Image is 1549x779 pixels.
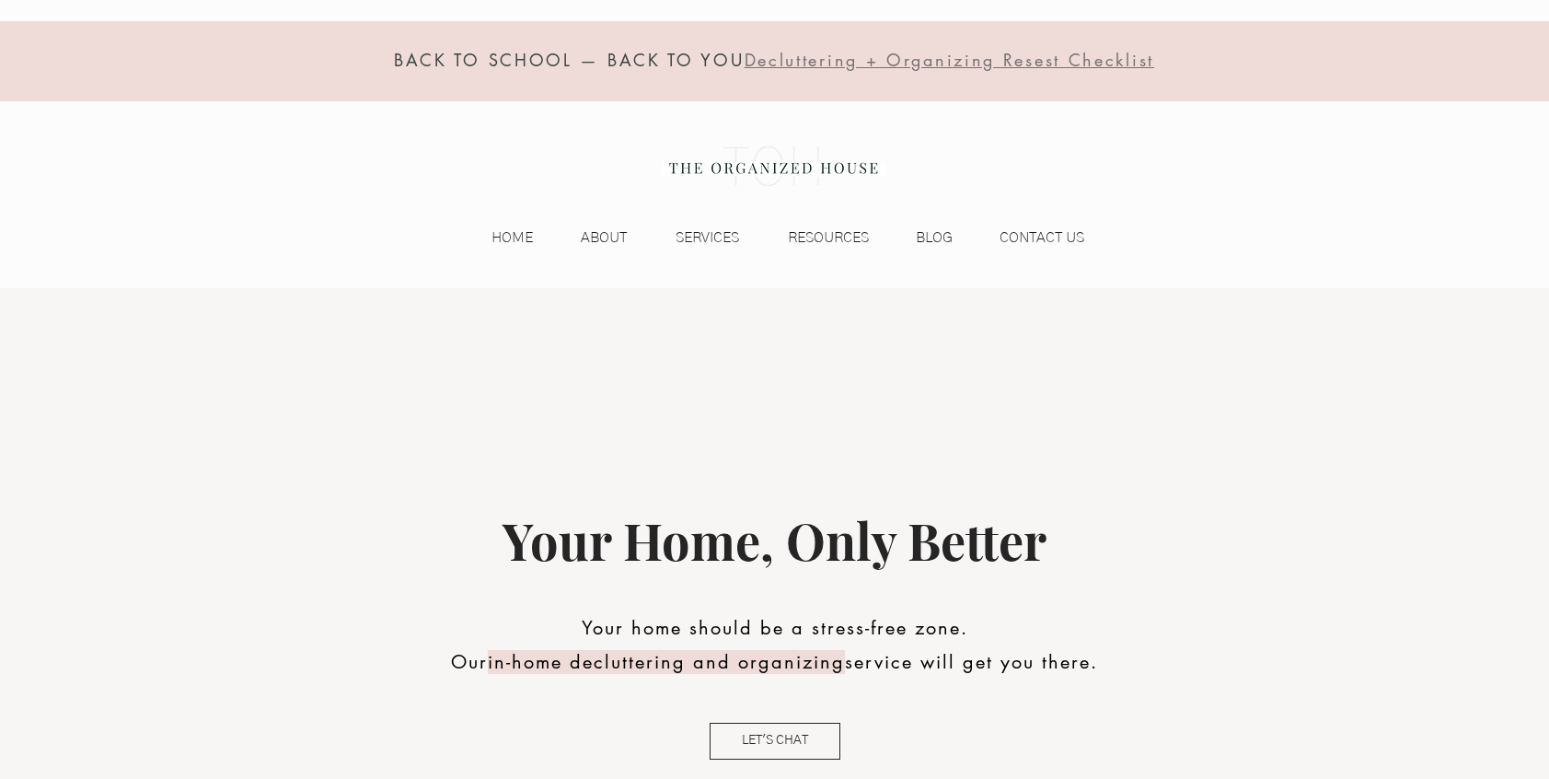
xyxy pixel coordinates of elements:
a: CONTACT US [962,224,1093,251]
p: CONTACT US [990,224,1093,251]
span: in-home decluttering and organizing [488,650,845,674]
p: RESOURCES [779,224,878,251]
a: BLOG [878,224,962,251]
span: LET'S CHAT [742,732,808,750]
span: Decluttering + Organizing Resest Checklist [745,49,1154,71]
a: HOME [454,224,542,251]
img: the organized house [661,130,886,203]
p: HOME [482,224,542,251]
p: ABOUT [572,224,636,251]
nav: Site [454,224,1093,251]
a: LET'S CHAT [710,723,840,760]
a: RESOURCES [748,224,878,251]
span: Your home should be a stress-free zone. Our service will get you there. [451,616,1098,674]
span: Your Home, Only Better [503,507,1046,574]
span: BACK TO SCHOOL — BACK TO YOU [394,49,745,71]
p: SERVICES [666,224,748,251]
a: Decluttering + Organizing Resest Checklist [745,53,1154,70]
p: BLOG [907,224,962,251]
a: ABOUT [542,224,636,251]
a: SERVICES [636,224,748,251]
